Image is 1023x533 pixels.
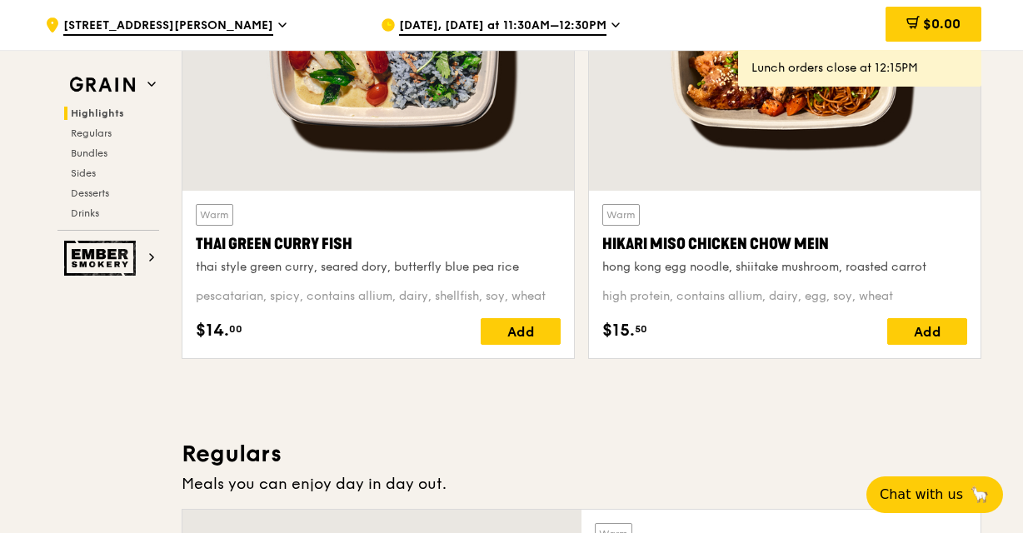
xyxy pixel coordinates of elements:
span: [STREET_ADDRESS][PERSON_NAME] [63,17,273,36]
button: Chat with us🦙 [866,476,1003,513]
div: Hikari Miso Chicken Chow Mein [602,232,967,256]
span: Chat with us [880,485,963,505]
div: Thai Green Curry Fish [196,232,561,256]
span: 50 [635,322,647,336]
span: $0.00 [923,16,961,32]
span: Bundles [71,147,107,159]
img: Ember Smokery web logo [64,241,141,276]
div: Lunch orders close at 12:15PM [751,60,968,77]
span: [DATE], [DATE] at 11:30AM–12:30PM [399,17,606,36]
div: hong kong egg noodle, shiitake mushroom, roasted carrot [602,259,967,276]
span: Regulars [71,127,112,139]
h3: Regulars [182,439,981,469]
div: high protein, contains allium, dairy, egg, soy, wheat [602,288,967,305]
span: 🦙 [970,485,990,505]
div: Warm [602,204,640,226]
span: Drinks [71,207,99,219]
div: thai style green curry, seared dory, butterfly blue pea rice [196,259,561,276]
span: Highlights [71,107,124,119]
div: Add [887,318,967,345]
div: pescatarian, spicy, contains allium, dairy, shellfish, soy, wheat [196,288,561,305]
span: $14. [196,318,229,343]
div: Warm [196,204,233,226]
span: Desserts [71,187,109,199]
div: Meals you can enjoy day in day out. [182,472,981,496]
img: Grain web logo [64,70,141,100]
span: 00 [229,322,242,336]
span: Sides [71,167,96,179]
span: $15. [602,318,635,343]
div: Add [481,318,561,345]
